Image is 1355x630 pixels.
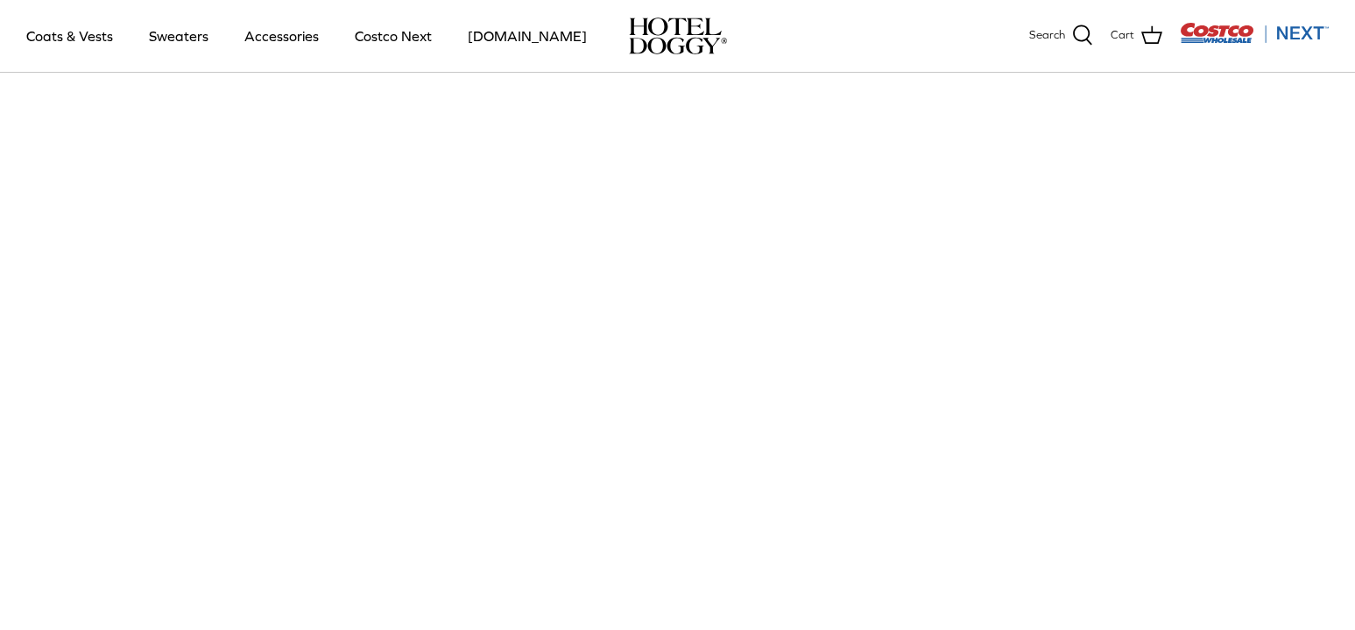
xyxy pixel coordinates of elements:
a: Costco Next [339,6,448,66]
a: Cart [1111,25,1162,47]
a: Accessories [229,6,335,66]
a: Search [1029,25,1093,47]
a: Coats & Vests [11,6,129,66]
a: hoteldoggy.com hoteldoggycom [629,18,727,54]
img: Costco Next [1180,22,1329,44]
a: Visit Costco Next [1180,33,1329,46]
span: Cart [1111,26,1134,45]
img: hoteldoggycom [629,18,727,54]
a: Sweaters [133,6,224,66]
span: Search [1029,26,1065,45]
a: [DOMAIN_NAME] [452,6,603,66]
